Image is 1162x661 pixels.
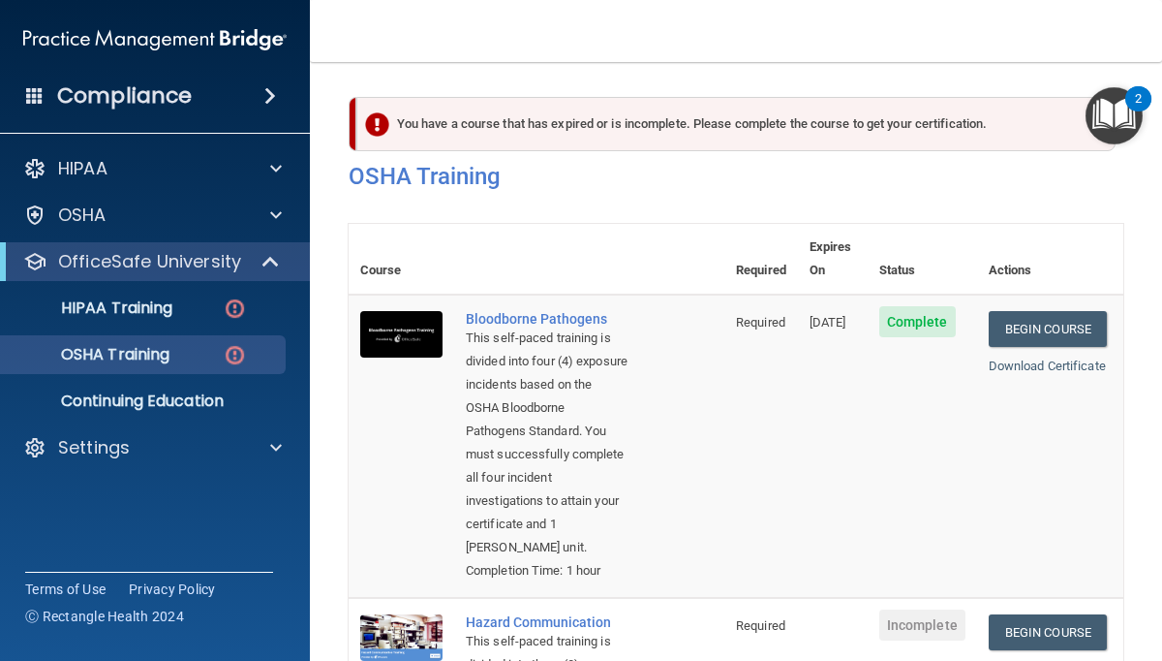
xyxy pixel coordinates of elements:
a: Hazard Communication [466,614,627,630]
span: Complete [879,306,956,337]
a: OfficeSafe University [23,250,281,273]
p: OSHA Training [13,345,169,364]
p: HIPAA Training [13,299,172,318]
img: danger-circle.6113f641.png [223,343,247,367]
img: exclamation-circle-solid-danger.72ef9ffc.png [365,112,389,137]
a: Settings [23,436,282,459]
span: Required [736,618,785,633]
span: Incomplete [879,610,965,641]
div: Completion Time: 1 hour [466,559,627,582]
a: Download Certificate [989,359,1106,373]
h4: Compliance [57,82,192,110]
p: OSHA [58,204,107,227]
th: Required [724,224,798,295]
a: Privacy Policy [129,580,216,599]
span: Ⓒ Rectangle Health 2024 [25,607,184,626]
p: Settings [58,436,130,459]
a: Bloodborne Pathogens [466,311,627,327]
th: Status [868,224,977,295]
div: 2 [1135,99,1142,124]
a: Terms of Use [25,580,106,599]
div: You have a course that has expired or is incomplete. Please complete the course to get your certi... [356,97,1116,151]
p: Continuing Education [13,392,277,411]
th: Actions [977,224,1123,295]
h4: OSHA Training [349,163,1123,190]
img: danger-circle.6113f641.png [223,297,247,321]
a: OSHA [23,204,282,227]
span: [DATE] [810,315,846,330]
button: Open Resource Center, 2 new notifications [1086,87,1143,144]
p: OfficeSafe University [58,250,241,273]
th: Course [349,224,454,295]
a: HIPAA [23,157,282,180]
span: Required [736,315,785,330]
th: Expires On [798,224,868,295]
img: PMB logo [23,20,287,59]
div: This self-paced training is divided into four (4) exposure incidents based on the OSHA Bloodborne... [466,327,627,559]
a: Begin Course [989,614,1107,650]
a: Begin Course [989,311,1107,347]
p: HIPAA [58,157,107,180]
